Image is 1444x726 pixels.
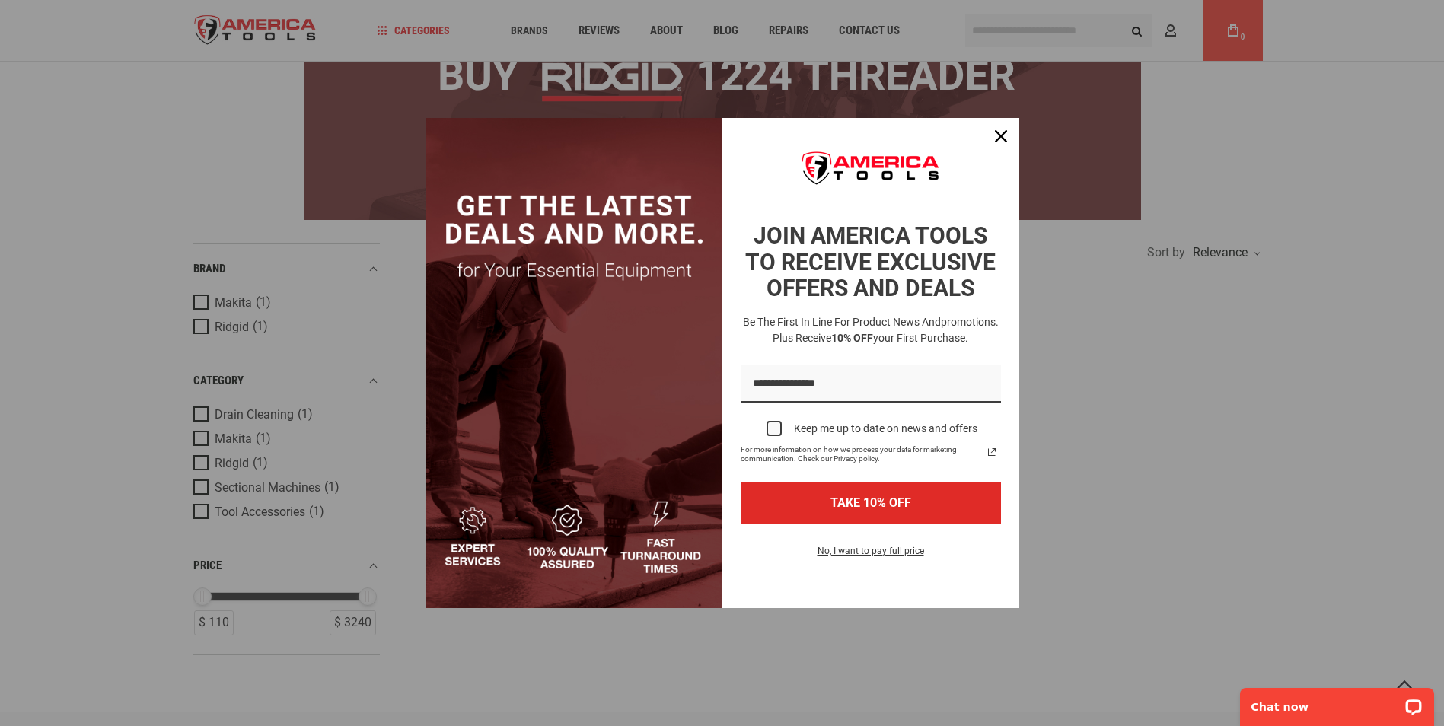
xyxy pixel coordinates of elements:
span: promotions. Plus receive your first purchase. [773,316,999,344]
iframe: LiveChat chat widget [1230,678,1444,726]
button: TAKE 10% OFF [741,482,1001,524]
span: For more information on how we process your data for marketing communication. Check our Privacy p... [741,445,983,463]
a: Read our Privacy Policy [983,443,1001,461]
h3: Be the first in line for product news and [738,314,1004,346]
button: Close [983,118,1019,154]
button: No, I want to pay full price [805,543,936,568]
svg: close icon [995,130,1007,142]
svg: link icon [983,443,1001,461]
strong: 10% OFF [831,332,873,344]
strong: JOIN AMERICA TOOLS TO RECEIVE EXCLUSIVE OFFERS AND DEALS [745,222,996,301]
input: Email field [741,365,1001,403]
div: Keep me up to date on news and offers [794,422,977,435]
